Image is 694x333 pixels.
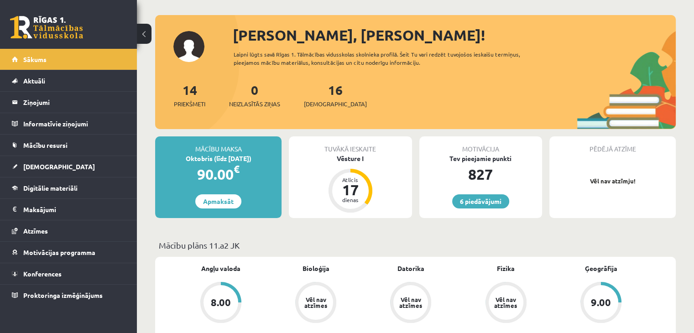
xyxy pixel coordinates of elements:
[23,162,95,171] span: [DEMOGRAPHIC_DATA]
[459,282,553,325] a: Vēl nav atzīmes
[12,242,125,263] a: Motivācijas programma
[397,264,424,273] a: Datorika
[363,282,458,325] a: Vēl nav atzīmes
[23,270,62,278] span: Konferences
[12,70,125,91] a: Aktuāli
[303,264,329,273] a: Bioloģija
[12,113,125,134] a: Informatīvie ziņojumi
[419,154,542,163] div: Tev pieejamie punkti
[23,77,45,85] span: Aktuāli
[398,297,423,308] div: Vēl nav atzīmes
[155,136,282,154] div: Mācību maksa
[159,239,672,251] p: Mācību plāns 11.a2 JK
[23,184,78,192] span: Digitālie materiāli
[174,82,205,109] a: 14Priekšmeti
[452,194,509,208] a: 6 piedāvājumi
[12,156,125,177] a: [DEMOGRAPHIC_DATA]
[211,297,231,307] div: 8.00
[23,55,47,63] span: Sākums
[229,99,280,109] span: Neizlasītās ziņas
[234,50,546,67] div: Laipni lūgts savā Rīgas 1. Tālmācības vidusskolas skolnieka profilā. Šeit Tu vari redzēt tuvojošo...
[12,135,125,156] a: Mācību resursi
[155,163,282,185] div: 90.00
[23,199,125,220] legend: Maksājumi
[304,99,367,109] span: [DEMOGRAPHIC_DATA]
[12,177,125,198] a: Digitālie materiāli
[497,264,515,273] a: Fizika
[419,136,542,154] div: Motivācija
[12,285,125,306] a: Proktoringa izmēģinājums
[201,264,240,273] a: Angļu valoda
[268,282,363,325] a: Vēl nav atzīmes
[23,227,48,235] span: Atzīmes
[12,49,125,70] a: Sākums
[23,141,68,149] span: Mācību resursi
[10,16,83,39] a: Rīgas 1. Tālmācības vidusskola
[549,136,676,154] div: Pēdējā atzīme
[304,82,367,109] a: 16[DEMOGRAPHIC_DATA]
[591,297,611,307] div: 9.00
[12,199,125,220] a: Maksājumi
[12,263,125,284] a: Konferences
[23,92,125,113] legend: Ziņojumi
[493,297,519,308] div: Vēl nav atzīmes
[553,282,648,325] a: 9.00
[174,99,205,109] span: Priekšmeti
[289,154,412,214] a: Vēsture I Atlicis 17 dienas
[12,92,125,113] a: Ziņojumi
[337,177,364,182] div: Atlicis
[23,291,103,299] span: Proktoringa izmēģinājums
[155,154,282,163] div: Oktobris (līdz [DATE])
[289,154,412,163] div: Vēsture I
[233,24,676,46] div: [PERSON_NAME], [PERSON_NAME]!
[289,136,412,154] div: Tuvākā ieskaite
[23,248,95,256] span: Motivācijas programma
[173,282,268,325] a: 8.00
[23,113,125,134] legend: Informatīvie ziņojumi
[419,163,542,185] div: 827
[229,82,280,109] a: 0Neizlasītās ziņas
[337,197,364,203] div: dienas
[195,194,241,208] a: Apmaksāt
[554,177,671,186] p: Vēl nav atzīmju!
[12,220,125,241] a: Atzīmes
[303,297,329,308] div: Vēl nav atzīmes
[234,162,240,176] span: €
[337,182,364,197] div: 17
[584,264,617,273] a: Ģeogrāfija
